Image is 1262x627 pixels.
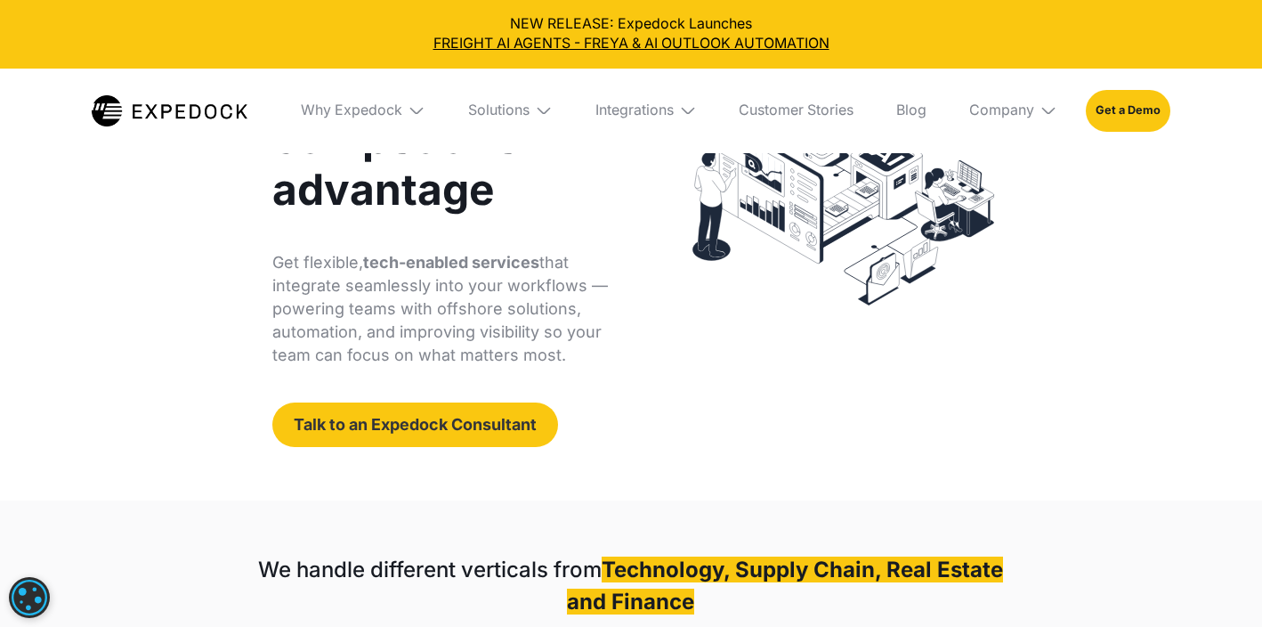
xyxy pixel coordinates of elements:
a: Customer Stories [724,69,868,154]
strong: tech-enabled services [363,253,539,272]
a: Talk to an Expedock Consultant [272,403,558,447]
div: Integrations [595,102,674,119]
div: Solutions [454,69,567,154]
a: FREIGHT AI AGENTS - FREYA & AI OUTLOOK AUTOMATION [14,34,1248,53]
div: Company [955,69,1072,154]
div: Why Expedock [287,69,440,154]
a: Get a Demo [1086,90,1170,131]
iframe: Chat Widget [1173,541,1262,627]
div: Why Expedock [301,102,402,119]
strong: Technology, Supply Chain, Real Estate and Finance [567,557,1003,615]
div: Solutions [468,102,530,119]
p: Get flexible, that integrate seamlessly into your workflows — powering teams with offshore soluti... [272,251,611,367]
div: Company [969,102,1034,119]
strong: We handle different verticals from [258,557,602,582]
div: NEW RELEASE: Expedock Launches [14,14,1248,54]
div: Integrations [581,69,711,154]
a: Blog [882,69,941,154]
